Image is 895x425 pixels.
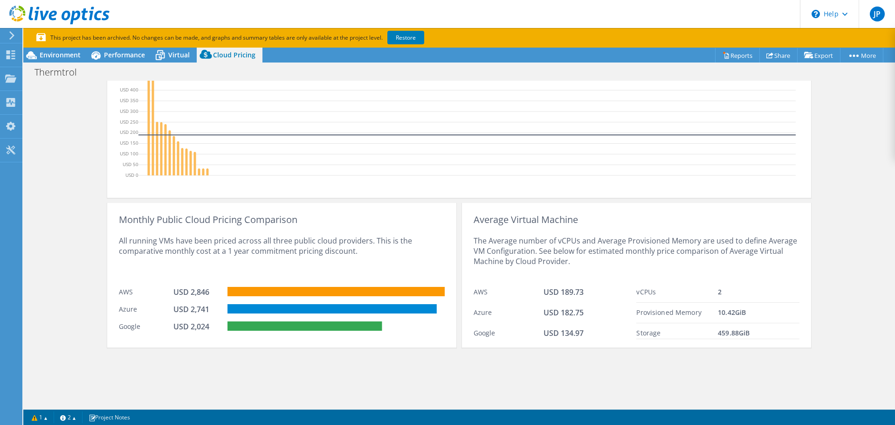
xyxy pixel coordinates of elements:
div: AWS [119,287,173,297]
a: Export [797,48,840,63]
text: USD 150 [120,139,138,146]
text: USD 50 [123,160,138,167]
span: USD 189.73 [544,287,584,297]
a: Restore [387,31,424,44]
a: Share [759,48,798,63]
a: 2 [54,411,83,423]
text: USD 250 [120,118,138,125]
a: Reports [715,48,760,63]
h1: Thermtrol [30,67,91,77]
span: Performance [104,50,145,59]
span: Environment [40,50,81,59]
text: USD 300 [120,107,138,114]
div: USD 2,024 [173,321,220,332]
span: Cloud Pricing [213,50,255,59]
div: Google [119,321,173,332]
text: USD 100 [120,150,138,157]
span: 459.88 GiB [718,328,750,337]
span: 10.42 GiB [718,308,746,317]
a: Project Notes [82,411,137,423]
span: JP [870,7,885,21]
svg: \n [812,10,820,18]
span: Storage [636,328,661,337]
text: USD 0 [125,171,138,178]
span: Azure [474,308,492,317]
span: Google [474,328,496,337]
text: USD 200 [120,129,138,135]
span: 2 [718,287,722,296]
text: USD 350 [120,97,138,103]
span: USD 134.97 [544,328,584,338]
div: All running VMs have been priced across all three public cloud providers. This is the comparative... [119,225,445,282]
a: 1 [25,411,54,423]
a: More [840,48,883,63]
span: vCPUs [636,287,656,296]
div: Monthly Public Cloud Pricing Comparison [119,215,445,225]
span: Virtual [168,50,190,59]
div: USD 2,846 [173,287,220,297]
p: This project has been archived. No changes can be made, and graphs and summary tables are only av... [36,33,493,43]
span: AWS [474,287,488,296]
span: USD 182.75 [544,307,584,318]
div: USD 2,741 [173,304,220,314]
div: The Average number of vCPUs and Average Provisioned Memory are used to define Average VM Configur... [474,225,799,282]
div: Average Virtual Machine [474,215,799,225]
text: USD 400 [120,86,138,93]
div: Azure [119,304,173,314]
span: Provisioned Memory [636,308,702,317]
